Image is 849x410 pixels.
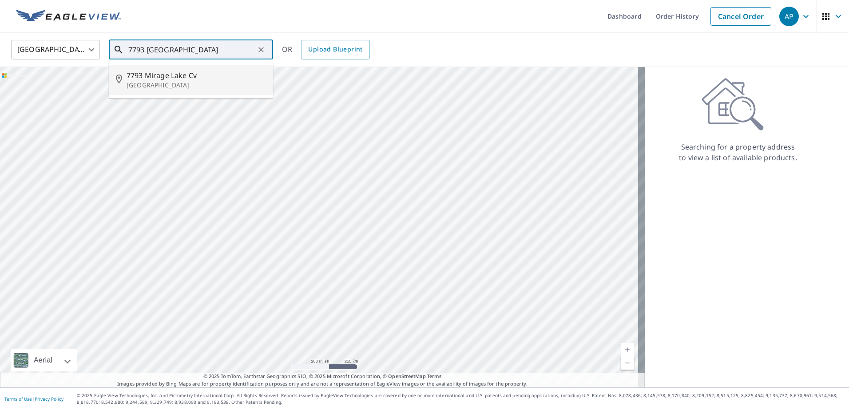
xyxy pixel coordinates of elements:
[255,43,267,56] button: Clear
[77,392,845,406] p: © 2025 Eagle View Technologies, Inc. and Pictometry International Corp. All Rights Reserved. Repo...
[35,396,63,402] a: Privacy Policy
[678,142,797,163] p: Searching for a property address to view a list of available products.
[4,396,32,402] a: Terms of Use
[308,44,362,55] span: Upload Blueprint
[621,356,634,370] a: Current Level 5, Zoom Out
[427,373,442,379] a: Terms
[388,373,425,379] a: OpenStreetMap
[31,349,55,371] div: Aerial
[301,40,369,59] a: Upload Blueprint
[127,81,266,90] p: [GEOGRAPHIC_DATA]
[128,37,255,62] input: Search by address or latitude-longitude
[11,349,77,371] div: Aerial
[282,40,370,59] div: OR
[779,7,799,26] div: AP
[11,37,100,62] div: [GEOGRAPHIC_DATA]
[621,343,634,356] a: Current Level 5, Zoom In
[16,10,121,23] img: EV Logo
[203,373,442,380] span: © 2025 TomTom, Earthstar Geographics SIO, © 2025 Microsoft Corporation, ©
[127,70,266,81] span: 7793 Mirage Lake Cv
[710,7,771,26] a: Cancel Order
[4,396,63,402] p: |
